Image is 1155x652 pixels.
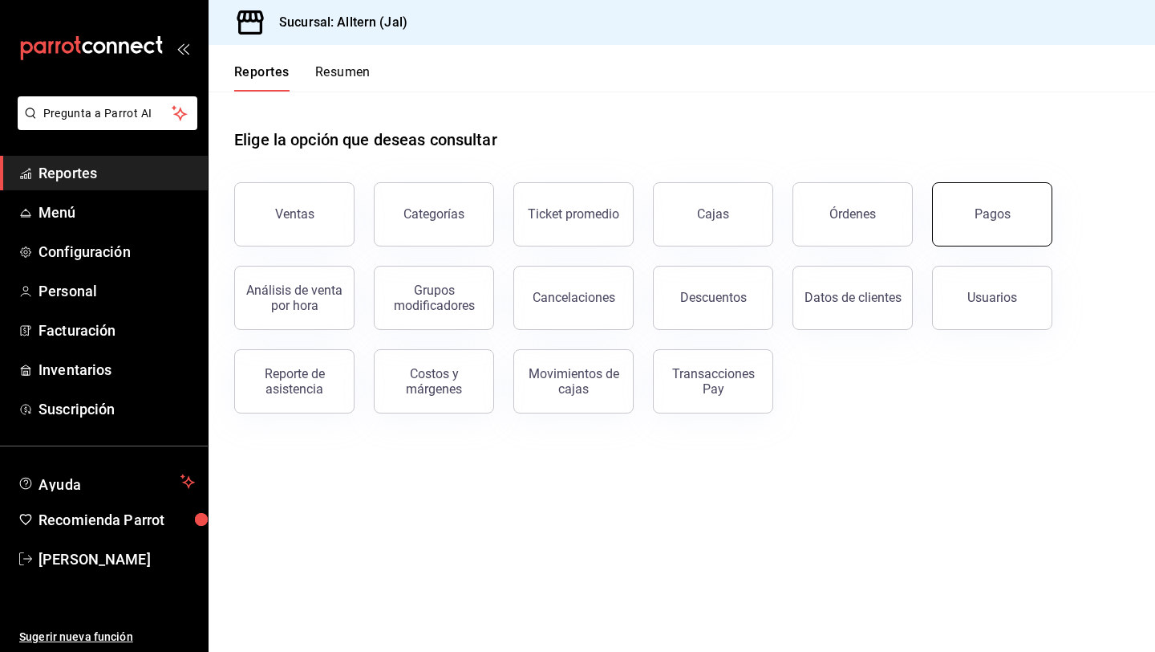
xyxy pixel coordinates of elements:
span: Personal [38,280,195,302]
div: Órdenes [829,206,876,222]
button: Transacciones Pay [653,349,773,414]
button: Ticket promedio [513,182,634,247]
h1: Elige la opción que deseas consultar [234,128,497,152]
button: Órdenes [792,182,913,247]
button: Ventas [234,182,355,247]
span: Recomienda Parrot [38,509,195,531]
span: [PERSON_NAME] [38,548,195,570]
div: Costos y márgenes [384,366,484,397]
button: Categorías [374,182,494,247]
div: Usuarios [967,290,1017,305]
span: Configuración [38,241,195,263]
span: Reportes [38,162,195,184]
div: Categorías [403,206,464,222]
h3: Sucursal: Alltern (Jal) [266,13,407,32]
button: Movimientos de cajas [513,349,634,414]
div: Cajas [697,205,730,224]
div: Transacciones Pay [663,366,763,397]
button: Análisis de venta por hora [234,266,355,330]
div: Reporte de asistencia [245,366,344,397]
button: Datos de clientes [792,266,913,330]
button: Resumen [315,64,371,92]
div: navigation tabs [234,64,371,92]
button: Usuarios [932,266,1052,330]
div: Grupos modificadores [384,283,484,313]
button: open_drawer_menu [176,42,189,55]
div: Ventas [275,206,314,222]
a: Pregunta a Parrot AI [11,116,197,133]
span: Inventarios [38,359,195,381]
button: Costos y márgenes [374,349,494,414]
a: Cajas [653,182,773,247]
div: Ticket promedio [528,206,619,222]
div: Cancelaciones [533,290,615,305]
button: Pregunta a Parrot AI [18,96,197,130]
span: Sugerir nueva función [19,629,195,646]
div: Análisis de venta por hora [245,283,344,313]
button: Reportes [234,64,290,92]
div: Pagos [975,206,1011,222]
div: Datos de clientes [804,290,902,305]
div: Descuentos [680,290,747,305]
span: Pregunta a Parrot AI [43,105,172,122]
div: Movimientos de cajas [524,366,623,397]
button: Cancelaciones [513,266,634,330]
span: Facturación [38,320,195,341]
button: Descuentos [653,266,773,330]
button: Grupos modificadores [374,266,494,330]
button: Reporte de asistencia [234,349,355,414]
span: Suscripción [38,398,195,420]
span: Menú [38,202,195,223]
span: Ayuda [38,472,174,491]
button: Pagos [932,182,1052,247]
